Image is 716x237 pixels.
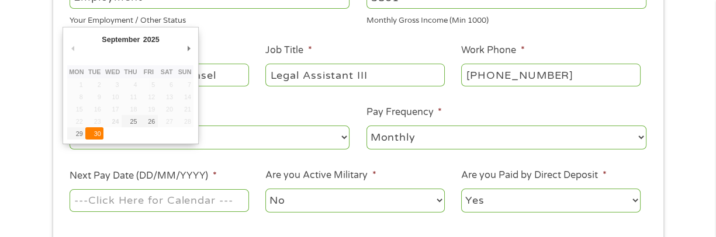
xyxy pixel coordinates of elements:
[85,127,103,140] button: 30
[265,64,444,86] input: Cashier
[105,68,120,75] abbr: Wednesday
[69,68,84,75] abbr: Monday
[461,44,524,57] label: Work Phone
[122,115,140,127] button: 25
[88,68,101,75] abbr: Tuesday
[461,64,640,86] input: (231) 754-4010
[124,68,137,75] abbr: Thursday
[366,11,646,27] div: Monthly Gross Income (Min 1000)
[366,106,442,118] label: Pay Frequency
[70,170,216,182] label: Next Pay Date (DD/MM/YYYY)
[265,44,312,57] label: Job Title
[265,169,376,182] label: Are you Active Military
[70,11,350,27] div: Your Employment / Other Status
[161,68,173,75] abbr: Saturday
[67,127,85,140] button: 29
[141,32,161,47] div: 2025
[144,68,154,75] abbr: Friday
[140,115,158,127] button: 26
[183,40,193,56] button: Next Month
[178,68,192,75] abbr: Sunday
[101,32,141,47] div: September
[461,169,606,182] label: Are you Paid by Direct Deposit
[70,189,248,211] input: Use the arrow keys to pick a date
[67,40,78,56] button: Previous Month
